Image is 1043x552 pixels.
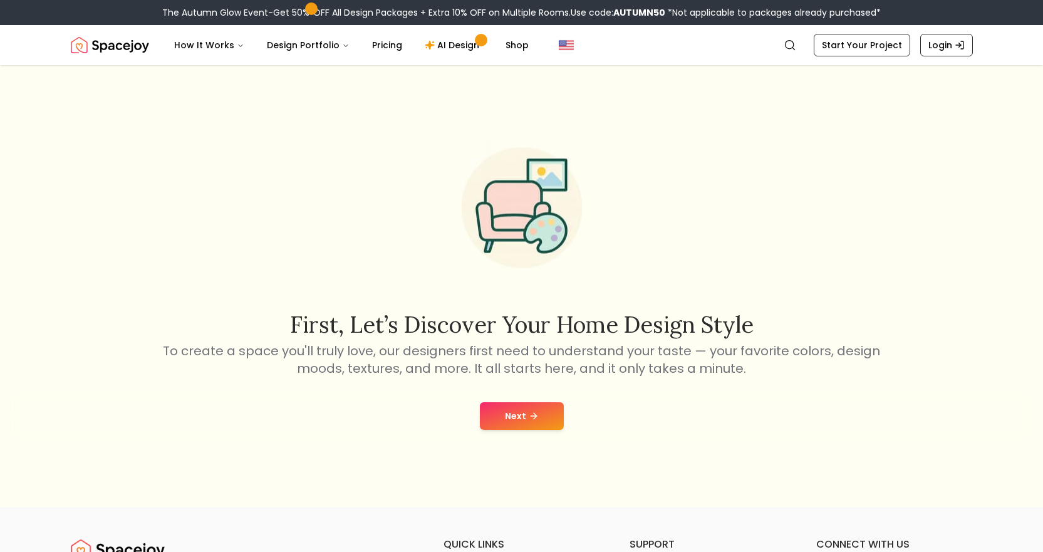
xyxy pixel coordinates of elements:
[161,342,883,377] p: To create a space you'll truly love, our designers first need to understand your taste — your fav...
[559,38,574,53] img: United States
[71,33,149,58] a: Spacejoy
[71,25,973,65] nav: Global
[814,34,910,56] a: Start Your Project
[71,33,149,58] img: Spacejoy Logo
[164,33,539,58] nav: Main
[162,6,881,19] div: The Autumn Glow Event-Get 50% OFF All Design Packages + Extra 10% OFF on Multiple Rooms.
[161,312,883,337] h2: First, let’s discover your home design style
[571,6,665,19] span: Use code:
[444,537,600,552] h6: quick links
[630,537,786,552] h6: support
[613,6,665,19] b: AUTUMN50
[415,33,493,58] a: AI Design
[816,537,973,552] h6: connect with us
[442,128,602,288] img: Start Style Quiz Illustration
[496,33,539,58] a: Shop
[665,6,881,19] span: *Not applicable to packages already purchased*
[480,402,564,430] button: Next
[362,33,412,58] a: Pricing
[164,33,254,58] button: How It Works
[257,33,360,58] button: Design Portfolio
[920,34,973,56] a: Login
